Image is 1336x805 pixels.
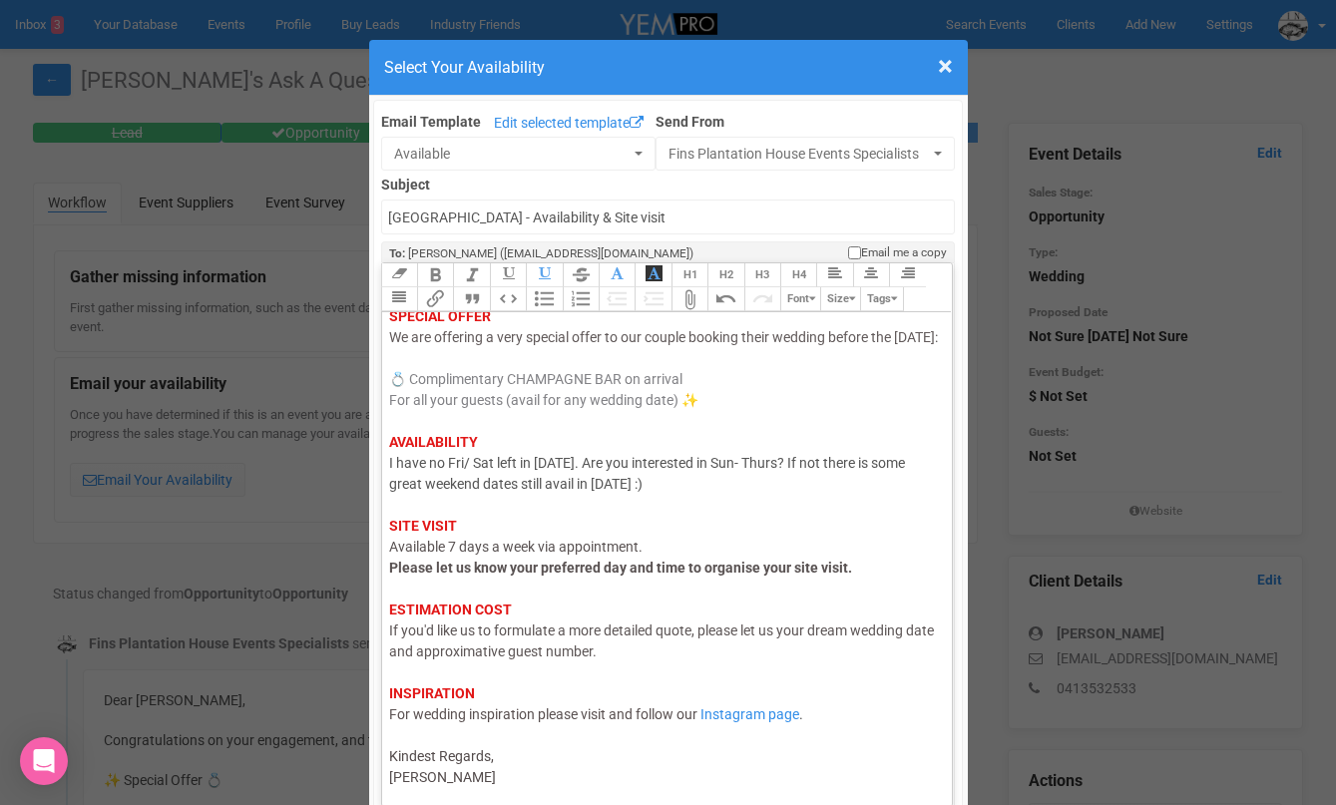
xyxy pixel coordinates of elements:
[389,246,405,260] strong: To:
[599,263,635,287] button: Font Colour
[389,434,478,450] strong: AVAILABILITY
[389,539,643,555] span: Available 7 days a week via appointment.
[394,144,630,164] span: Available
[755,268,769,281] span: H3
[389,622,934,659] span: If you'd like us to formulate a more detailed quote, please let us your dream wedding date and ap...
[599,287,635,311] button: Decrease Level
[381,112,481,132] label: Email Template
[389,329,938,345] span: We are offering a very special offer to our couple booking their wedding before the [DATE]:
[389,392,698,408] span: For all your guests (avail for any wedding date) ✨
[656,108,956,132] label: Send From
[889,263,925,287] button: Align Right
[389,518,457,534] strong: SITE VISIT
[389,748,496,785] span: Kindest Regards, [PERSON_NAME]
[719,268,733,281] span: H2
[389,371,406,387] span: 💍
[860,287,903,311] button: Tags
[671,287,707,311] button: Attach Files
[861,244,947,261] span: Email me a copy
[20,737,68,785] div: Open Intercom Messenger
[792,268,806,281] span: H4
[683,268,697,281] span: H1
[409,371,682,387] span: Complimentary CHAMPAGNE BAR on arrival
[671,263,707,287] button: Heading 1
[780,263,816,287] button: Heading 4
[700,706,799,722] a: Instagram page
[490,263,526,287] button: Underline
[389,181,939,788] div: I have no Fri/ Sat left in [DATE]. Are you interested in Sun- Thurs? If not there is some great w...
[381,287,417,311] button: Align Justified
[744,287,780,311] button: Redo
[938,50,953,83] span: ×
[780,287,820,311] button: Font
[526,263,562,287] button: Underline Colour
[707,263,743,287] button: Heading 2
[563,263,599,287] button: Strikethrough
[389,602,512,617] strong: ESTIMATION COST
[389,308,491,324] strong: SPECIAL OFFER
[381,171,956,195] label: Subject
[563,287,599,311] button: Numbers
[381,263,417,287] button: Clear Formatting at cursor
[490,287,526,311] button: Code
[453,287,489,311] button: Quote
[526,287,562,311] button: Bullets
[744,263,780,287] button: Heading 3
[417,263,453,287] button: Bold
[668,144,930,164] span: Fins Plantation House Events Specialists
[816,263,852,287] button: Align Left
[408,246,693,260] span: [PERSON_NAME] ([EMAIL_ADDRESS][DOMAIN_NAME])
[853,263,889,287] button: Align Center
[453,263,489,287] button: Italic
[389,685,475,701] strong: INSPIRATION
[635,263,670,287] button: Font Background
[820,287,860,311] button: Size
[389,706,697,722] span: For wedding inspiration please visit and follow our
[384,55,953,80] h4: Select Your Availability
[489,112,649,137] a: Edit selected template
[417,287,453,311] button: Link
[635,287,670,311] button: Increase Level
[707,287,743,311] button: Undo
[389,560,852,576] strong: Please let us know your preferred day and time to organise your site visit.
